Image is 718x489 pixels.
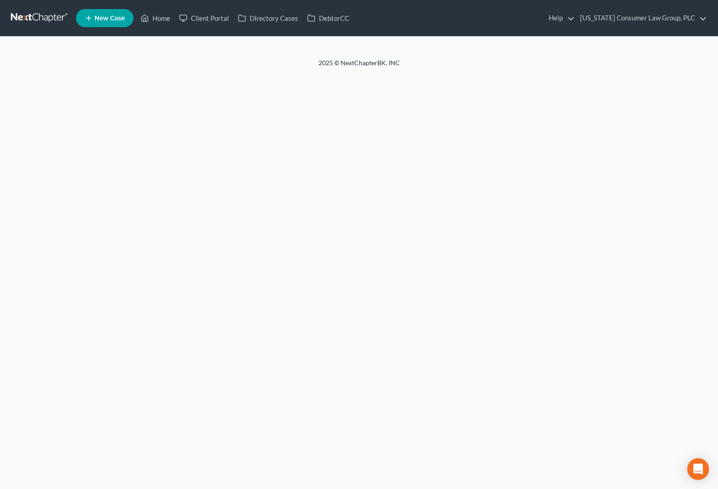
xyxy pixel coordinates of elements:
[136,10,175,26] a: Home
[575,10,707,26] a: [US_STATE] Consumer Law Group, PLC
[233,10,303,26] a: Directory Cases
[303,10,354,26] a: DebtorCC
[687,458,709,480] div: Open Intercom Messenger
[76,9,133,27] new-legal-case-button: New Case
[175,10,233,26] a: Client Portal
[544,10,575,26] a: Help
[101,58,617,75] div: 2025 © NextChapterBK, INC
